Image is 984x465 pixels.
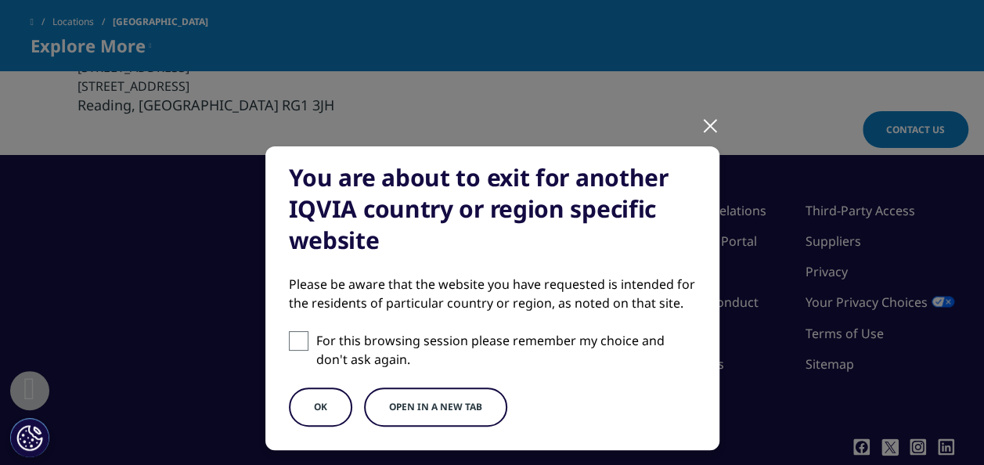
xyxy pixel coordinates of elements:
[289,387,352,427] button: OK
[316,331,696,369] p: For this browsing session please remember my choice and don't ask again.
[10,418,49,457] button: Cookie Settings
[364,387,507,427] button: Open in a new tab
[289,162,696,256] div: You are about to exit for another IQVIA country or region specific website
[289,275,696,312] div: Please be aware that the website you have requested is intended for the residents of particular c...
